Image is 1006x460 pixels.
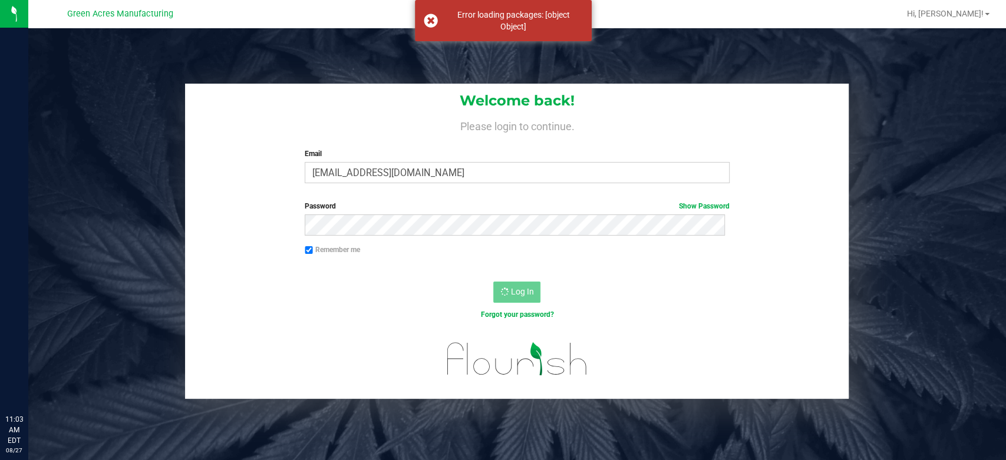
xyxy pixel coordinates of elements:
div: Error loading packages: [object Object] [444,9,583,32]
span: Password [305,202,336,210]
img: flourish_logo.svg [434,332,600,386]
span: Green Acres Manufacturing [67,9,173,19]
a: Show Password [679,202,730,210]
input: Remember me [305,246,313,254]
p: 11:03 AM EDT [5,414,23,446]
button: Log In [493,282,540,303]
label: Remember me [305,244,360,255]
h4: Please login to continue. [185,118,849,132]
label: Email [305,148,730,159]
span: Log In [510,287,533,296]
h1: Welcome back! [185,93,849,108]
a: Forgot your password? [480,310,553,319]
p: 08/27 [5,446,23,455]
span: Hi, [PERSON_NAME]! [907,9,984,18]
